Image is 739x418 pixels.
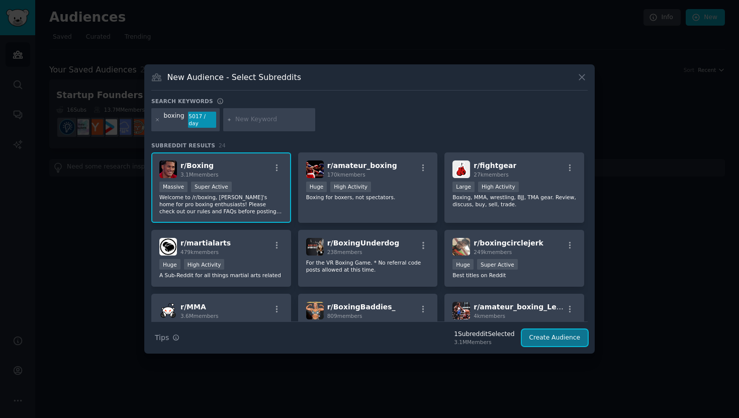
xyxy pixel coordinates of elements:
p: Best titles on Reddit [452,272,576,279]
div: Huge [452,259,474,270]
img: BoxingBaddies_ [306,302,324,319]
div: High Activity [478,182,519,192]
span: r/ BoxingUnderdog [327,239,400,247]
div: boxing [164,112,184,128]
span: r/ BoxingBaddies_ [327,303,396,311]
img: martialarts [159,238,177,256]
span: 238 members [327,249,362,255]
div: High Activity [330,182,371,192]
div: Huge [306,182,327,192]
div: 5017 / day [188,112,216,128]
span: r/ fightgear [474,161,516,170]
span: r/ martialarts [180,239,231,247]
p: Welcome to /r/boxing, [PERSON_NAME]'s home for pro boxing enthusiasts! Please check out our rules... [159,194,283,215]
div: 3.1M Members [454,339,514,346]
p: A Sub-Reddit for all things martial arts related [159,272,283,279]
button: Tips [151,329,183,347]
img: amateur_boxing [306,160,324,178]
h3: New Audience - Select Subreddits [167,72,301,82]
div: Super Active [477,259,518,270]
div: Huge [159,259,180,270]
p: Boxing for boxers, not spectators. [306,194,430,201]
span: 3.1M members [180,172,219,178]
span: r/ boxingcirclejerk [474,239,543,247]
span: 3.6M members [180,313,219,319]
p: Boxing, MMA, wrestling, BJJ, TMA gear. Review, discuss, buy, sell, trade. [452,194,576,208]
span: 27k members [474,172,508,178]
img: boxingcirclejerk [452,238,470,256]
span: 809 members [327,313,362,319]
span: 170k members [327,172,365,178]
img: fightgear [452,160,470,178]
div: High Activity [184,259,225,270]
img: BoxingUnderdog [306,238,324,256]
img: MMA [159,302,177,319]
span: 4k members [474,313,505,319]
span: r/ amateur_boxing [327,161,397,170]
span: Subreddit Results [151,142,215,149]
span: 479k members [180,249,219,255]
span: r/ amateur_boxing_Leads [474,303,570,311]
span: 24 [219,142,226,148]
span: 249k members [474,249,512,255]
img: Boxing [159,160,177,178]
span: r/ MMA [180,303,206,311]
button: Create Audience [522,329,588,347]
div: Large [452,182,475,192]
div: 1 Subreddit Selected [454,330,514,339]
p: For the VR Boxing Game. * No referral code posts allowed at this time. [306,259,430,273]
span: Tips [155,332,169,343]
input: New Keyword [235,115,312,124]
img: amateur_boxing_Leads [452,302,470,319]
h3: Search keywords [151,98,213,105]
div: Massive [159,182,188,192]
div: Super Active [191,182,232,192]
span: r/ Boxing [180,161,214,170]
